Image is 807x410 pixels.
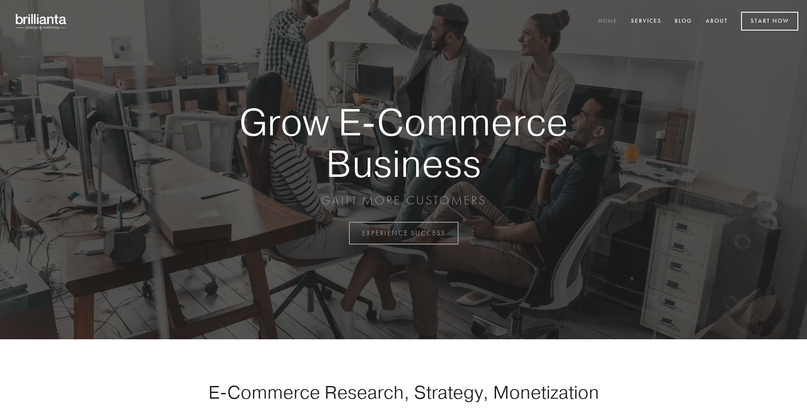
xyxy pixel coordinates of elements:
strong: Grow E-Commerce Business [209,101,598,184]
a: EXPERIENCE SUCCESS [349,222,459,245]
a: Blog [669,14,698,29]
a: Start Now [741,12,798,31]
h1: E-Commerce Research, Strategy, Monetization [181,381,626,403]
a: About [700,14,734,29]
p: GAIN MORE CUSTOMERS [209,193,598,208]
a: Services [625,14,667,29]
a: Home [593,14,623,29]
img: brillianta - research, strategy, marketing [9,9,74,34]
